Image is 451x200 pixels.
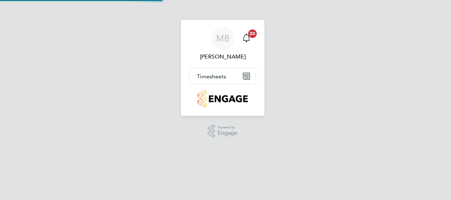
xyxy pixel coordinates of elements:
nav: Main navigation [181,20,265,116]
a: Powered byEngage [208,124,238,138]
button: Timesheets [190,68,256,84]
span: Engage [218,130,238,136]
span: Timesheets [197,73,226,80]
span: MB [216,34,229,43]
span: Powered by [218,124,238,130]
a: 20 [239,27,254,50]
a: Go to home page [189,90,256,107]
span: 20 [248,29,257,38]
span: Mark Burnett [189,52,256,61]
img: countryside-properties-logo-retina.png [197,90,247,107]
a: MB[PERSON_NAME] [189,27,256,61]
